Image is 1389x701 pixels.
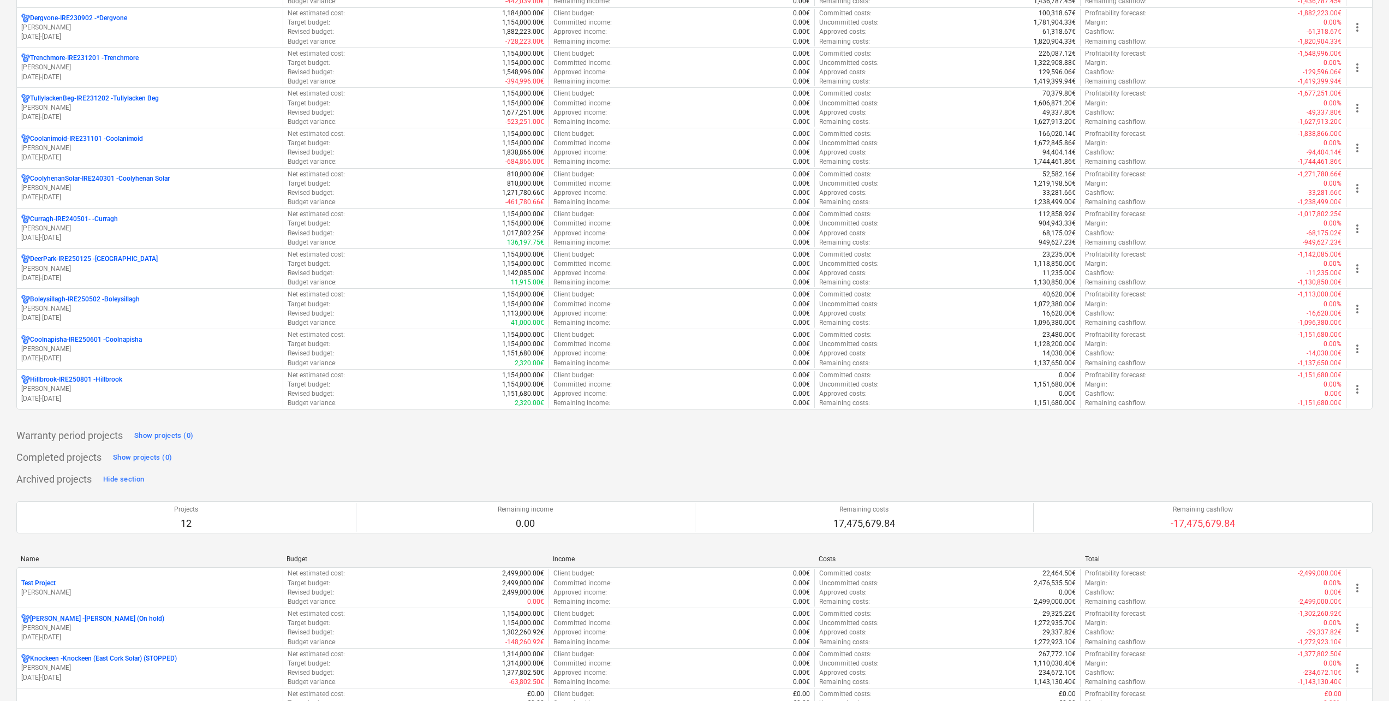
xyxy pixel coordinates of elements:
[1351,342,1364,355] span: more_vert
[21,264,278,274] p: [PERSON_NAME]
[30,654,177,663] p: Knockeen - Knockeen (East Cork Solar) (STOPPED)
[502,89,544,98] p: 1,154,000.00€
[553,157,610,167] p: Remaining income :
[553,219,612,228] p: Committed income :
[21,354,278,363] p: [DATE] - [DATE]
[819,49,872,58] p: Committed costs :
[793,18,810,27] p: 0.00€
[1298,77,1342,86] p: -1,419,399.94€
[100,471,147,488] button: Hide section
[553,210,594,219] p: Client budget :
[793,77,810,86] p: 0.00€
[505,117,544,127] p: -523,251.00€
[132,427,196,444] button: Show projects (0)
[507,170,544,179] p: 810,000.00€
[819,77,870,86] p: Remaining costs :
[1042,108,1076,117] p: 49,337.80€
[288,148,334,157] p: Revised budget :
[21,274,278,283] p: [DATE] - [DATE]
[1351,102,1364,115] span: more_vert
[1298,170,1342,179] p: -1,271,780.66€
[502,210,544,219] p: 1,154,000.00€
[134,430,193,442] div: Show projects (0)
[1085,157,1147,167] p: Remaining cashflow :
[1307,229,1342,238] p: -68,175.02€
[1351,621,1364,634] span: more_vert
[1298,49,1342,58] p: -1,548,996.00€
[21,112,278,122] p: [DATE] - [DATE]
[30,174,170,183] p: CoolyhenanSolar-IRE240301 - Coolyhenan Solar
[1034,117,1076,127] p: 1,627,913.20€
[505,157,544,167] p: -684,866.00€
[288,210,345,219] p: Net estimated cost :
[819,148,867,157] p: Approved costs :
[793,157,810,167] p: 0.00€
[819,157,870,167] p: Remaining costs :
[30,215,118,224] p: Curragh-IRE240501- - Curragh
[21,23,278,32] p: [PERSON_NAME]
[507,179,544,188] p: 810,000.00€
[793,108,810,117] p: 0.00€
[553,9,594,18] p: Client budget :
[502,269,544,278] p: 1,142,085.00€
[819,99,879,108] p: Uncommitted costs :
[553,229,607,238] p: Approved income :
[793,99,810,108] p: 0.00€
[502,129,544,139] p: 1,154,000.00€
[1351,222,1364,235] span: more_vert
[21,375,278,403] div: Hillbrook-IRE250801 -Hillbrook[PERSON_NAME][DATE]-[DATE]
[502,58,544,68] p: 1,154,000.00€
[288,68,334,77] p: Revised budget :
[553,238,610,247] p: Remaining income :
[30,94,159,103] p: TullylackenBeg-IRE231202 - Tullylacken Beg
[553,259,612,269] p: Committed income :
[502,108,544,117] p: 1,677,251.00€
[21,63,278,72] p: [PERSON_NAME]
[553,117,610,127] p: Remaining income :
[21,174,30,183] div: Project has multi currencies enabled
[793,188,810,198] p: 0.00€
[793,58,810,68] p: 0.00€
[502,188,544,198] p: 1,271,780.66€
[30,295,140,304] p: Boleysillagh-IRE250502 - Boleysillagh
[553,108,607,117] p: Approved income :
[21,654,30,663] div: Project has multi currencies enabled
[21,614,278,642] div: [PERSON_NAME] -[PERSON_NAME] (On hold)[PERSON_NAME][DATE]-[DATE]
[1042,89,1076,98] p: 70,379.80€
[1085,238,1147,247] p: Remaining cashflow :
[21,215,30,224] div: Project has multi currencies enabled
[1039,49,1076,58] p: 226,087.12€
[21,254,30,264] div: Project has multi currencies enabled
[1085,139,1107,148] p: Margin :
[30,254,158,264] p: DeerPark-IRE250125 - [GEOGRAPHIC_DATA]
[502,250,544,259] p: 1,154,000.00€
[1085,27,1114,37] p: Cashflow :
[288,108,334,117] p: Revised budget :
[288,250,345,259] p: Net estimated cost :
[21,344,278,354] p: [PERSON_NAME]
[505,77,544,86] p: -394,996.00€
[1324,139,1342,148] p: 0.00%
[1034,18,1076,27] p: 1,781,904.33€
[1298,157,1342,167] p: -1,744,461.86€
[288,179,330,188] p: Target budget :
[288,37,337,46] p: Budget variance :
[1324,219,1342,228] p: 0.00%
[502,219,544,228] p: 1,154,000.00€
[21,215,278,242] div: Curragh-IRE240501- -Curragh[PERSON_NAME][DATE]-[DATE]
[21,224,278,233] p: [PERSON_NAME]
[502,27,544,37] p: 1,882,223.00€
[1298,117,1342,127] p: -1,627,913.20€
[288,27,334,37] p: Revised budget :
[21,54,278,81] div: Trenchmore-IRE231201 -Trenchmore[PERSON_NAME][DATE]-[DATE]
[30,335,142,344] p: Coolnapisha-IRE250601 - Coolnapisha
[553,27,607,37] p: Approved income :
[1034,139,1076,148] p: 1,672,845.86€
[553,179,612,188] p: Committed income :
[1085,129,1147,139] p: Profitability forecast :
[793,259,810,269] p: 0.00€
[1085,250,1147,259] p: Profitability forecast :
[21,579,56,588] p: Test Project
[21,14,278,41] div: Dergvone-IRE230902 -*Dergvone[PERSON_NAME][DATE]-[DATE]
[288,259,330,269] p: Target budget :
